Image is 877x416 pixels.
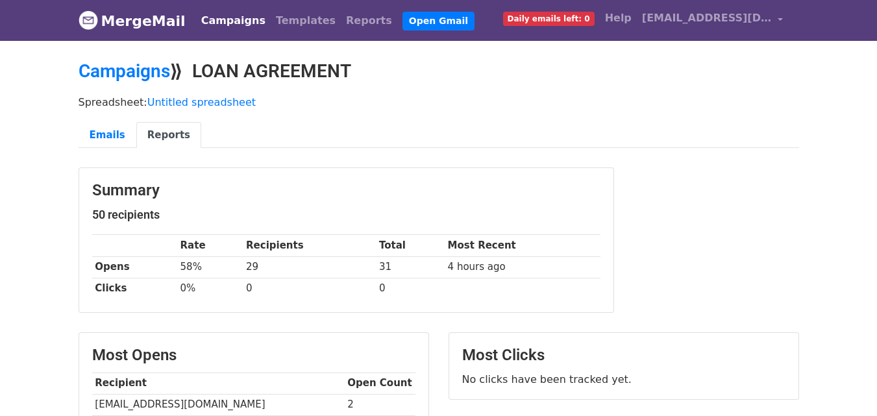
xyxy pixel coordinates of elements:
td: 0 [376,278,445,299]
a: Reports [136,122,201,149]
td: 2 [345,394,415,415]
td: 58% [177,256,243,278]
a: Untitled spreadsheet [147,96,256,108]
iframe: Chat Widget [812,354,877,416]
td: [EMAIL_ADDRESS][DOMAIN_NAME] [92,394,345,415]
h3: Summary [92,181,600,200]
p: Spreadsheet: [79,95,799,109]
a: Daily emails left: 0 [498,5,600,31]
td: 0 [243,278,376,299]
a: MergeMail [79,7,186,34]
span: Daily emails left: 0 [503,12,595,26]
th: Recipients [243,235,376,256]
a: Emails [79,122,136,149]
a: Campaigns [196,8,271,34]
td: 0% [177,278,243,299]
a: [EMAIL_ADDRESS][DOMAIN_NAME] [637,5,789,36]
th: Clicks [92,278,177,299]
th: Rate [177,235,243,256]
a: Campaigns [79,60,170,82]
h3: Most Opens [92,346,415,365]
a: Help [600,5,637,31]
span: [EMAIL_ADDRESS][DOMAIN_NAME] [642,10,772,26]
a: Open Gmail [402,12,475,31]
th: Opens [92,256,177,278]
th: Recipient [92,373,345,394]
td: 31 [376,256,445,278]
h5: 50 recipients [92,208,600,222]
a: Reports [341,8,397,34]
h2: ⟫ LOAN AGREEMENT [79,60,799,82]
td: 29 [243,256,376,278]
p: No clicks have been tracked yet. [462,373,785,386]
th: Open Count [345,373,415,394]
td: 4 hours ago [445,256,600,278]
th: Total [376,235,445,256]
img: MergeMail logo [79,10,98,30]
h3: Most Clicks [462,346,785,365]
th: Most Recent [445,235,600,256]
a: Templates [271,8,341,34]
